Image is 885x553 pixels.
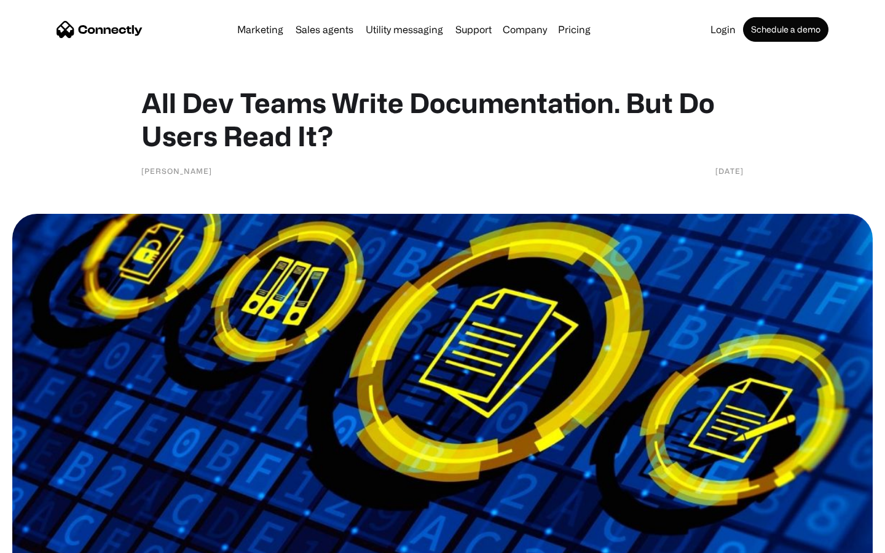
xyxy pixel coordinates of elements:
[715,165,744,177] div: [DATE]
[450,25,497,34] a: Support
[743,17,828,42] a: Schedule a demo
[291,25,358,34] a: Sales agents
[706,25,741,34] a: Login
[503,21,547,38] div: Company
[553,25,596,34] a: Pricing
[141,86,744,152] h1: All Dev Teams Write Documentation. But Do Users Read It?
[25,531,74,549] ul: Language list
[57,20,143,39] a: home
[361,25,448,34] a: Utility messaging
[232,25,288,34] a: Marketing
[12,531,74,549] aside: Language selected: English
[499,21,551,38] div: Company
[141,165,212,177] div: [PERSON_NAME]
